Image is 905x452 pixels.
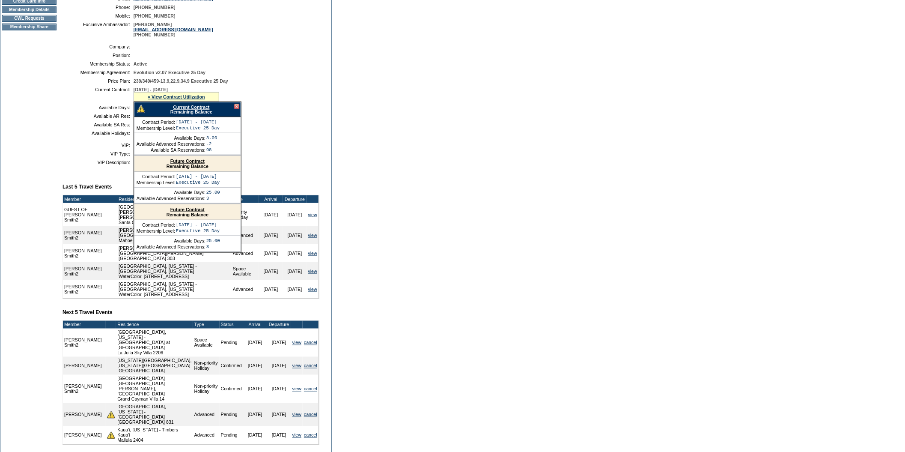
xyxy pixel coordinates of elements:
[137,126,175,131] td: Membership Level:
[137,196,205,201] td: Available Advanced Reservations:
[283,280,307,298] td: [DATE]
[137,105,145,113] img: There are insufficient days and/or tokens to cover this reservation
[116,375,193,403] td: [GEOGRAPHIC_DATA] - [GEOGRAPHIC_DATA][PERSON_NAME], [GEOGRAPHIC_DATA] Grand Cayman Villa 14
[66,22,130,37] td: Exclusive Ambassador:
[232,203,259,226] td: Priority Holiday
[220,357,243,375] td: Confirmed
[193,403,220,426] td: Advanced
[304,340,317,345] a: cancel
[63,403,106,426] td: [PERSON_NAME]
[292,363,301,368] a: view
[304,433,317,438] a: cancel
[134,204,241,220] div: Remaining Balance
[2,15,57,22] td: CWL Requests
[137,135,205,141] td: Available Days:
[206,135,217,141] td: 3.00
[176,228,220,233] td: Executive 25 Day
[134,156,241,172] div: Remaining Balance
[63,244,117,262] td: [PERSON_NAME] Smith2
[134,78,228,84] span: 239/349/459-13.9,22.9,34.9 Executive 25 Day
[259,195,283,203] td: Arrival
[137,174,175,179] td: Contract Period:
[176,180,220,185] td: Executive 25 Day
[63,309,113,315] b: Next 5 Travel Events
[63,226,117,244] td: [PERSON_NAME] Smith2
[66,151,130,156] td: VIP Type:
[193,321,220,329] td: Type
[137,228,175,233] td: Membership Level:
[63,195,117,203] td: Member
[193,329,220,357] td: Space Available
[134,70,205,75] span: Evolution v2.07 Executive 25 Day
[267,403,291,426] td: [DATE]
[232,244,259,262] td: Advanced
[66,78,130,84] td: Price Plan:
[63,262,117,280] td: [PERSON_NAME] Smith2
[232,226,259,244] td: Advanced
[134,13,176,18] span: [PHONE_NUMBER]
[170,159,205,164] a: Future Contract
[193,357,220,375] td: Non-priority Holiday
[66,105,130,110] td: Available Days:
[308,251,317,256] a: view
[292,340,301,345] a: view
[220,375,243,403] td: Confirmed
[148,94,205,99] a: » View Contract Utilization
[66,5,130,10] td: Phone:
[137,147,205,153] td: Available SA Reservations:
[107,411,115,419] img: There are insufficient days and/or tokens to cover this reservation
[232,280,259,298] td: Advanced
[116,403,193,426] td: [GEOGRAPHIC_DATA], [US_STATE] - [GEOGRAPHIC_DATA] [GEOGRAPHIC_DATA] 831
[304,363,317,368] a: cancel
[176,126,220,131] td: Executive 25 Day
[137,190,205,195] td: Available Days:
[206,196,220,201] td: 3
[267,329,291,357] td: [DATE]
[176,222,220,227] td: [DATE] - [DATE]
[267,375,291,403] td: [DATE]
[267,426,291,444] td: [DATE]
[137,141,205,147] td: Available Advanced Reservations:
[134,5,176,10] span: [PHONE_NUMBER]
[66,61,130,66] td: Membership Status:
[116,357,193,375] td: [US_STATE][GEOGRAPHIC_DATA], [US_STATE][GEOGRAPHIC_DATA] [GEOGRAPHIC_DATA]
[137,238,205,243] td: Available Days:
[66,13,130,18] td: Mobile:
[292,433,301,438] a: view
[304,386,317,392] a: cancel
[308,233,317,238] a: view
[308,287,317,292] a: view
[243,403,267,426] td: [DATE]
[243,329,267,357] td: [DATE]
[134,61,147,66] span: Active
[63,280,117,298] td: [PERSON_NAME] Smith2
[220,403,243,426] td: Pending
[267,321,291,329] td: Departure
[134,22,213,37] span: [PERSON_NAME] [PHONE_NUMBER]
[170,207,205,212] a: Future Contract
[137,120,175,125] td: Contract Period:
[117,226,232,244] td: [PERSON_NAME], B.V.I. - [GEOGRAPHIC_DATA] [GEOGRAPHIC_DATA][PERSON_NAME] Mahoe Bay 301
[66,160,130,165] td: VIP Description:
[176,174,220,179] td: [DATE] - [DATE]
[292,386,301,392] a: view
[137,222,175,227] td: Contract Period:
[117,203,232,226] td: [GEOGRAPHIC_DATA], [GEOGRAPHIC_DATA] - [PERSON_NAME][GEOGRAPHIC_DATA][PERSON_NAME] Santa Caterina
[232,195,259,203] td: Type
[283,262,307,280] td: [DATE]
[259,280,283,298] td: [DATE]
[283,244,307,262] td: [DATE]
[243,375,267,403] td: [DATE]
[116,426,193,444] td: Kaua'i, [US_STATE] - Timbers Kaua'i Maliula 2404
[259,244,283,262] td: [DATE]
[176,120,220,125] td: [DATE] - [DATE]
[206,147,217,153] td: 98
[63,375,106,403] td: [PERSON_NAME] Smith2
[66,114,130,119] td: Available AR Res:
[66,131,130,136] td: Available Holidays:
[134,102,241,117] div: Remaining Balance
[66,122,130,127] td: Available SA Res:
[292,412,301,417] a: view
[193,426,220,444] td: Advanced
[220,329,243,357] td: Pending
